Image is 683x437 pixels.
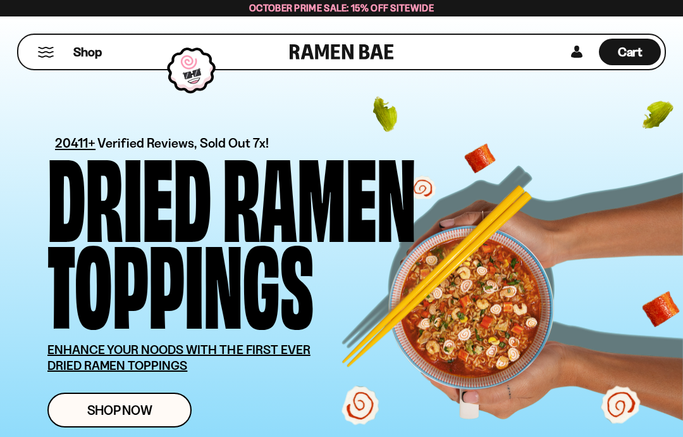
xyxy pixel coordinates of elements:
[47,342,311,373] u: ENHANCE YOUR NOODS WITH THE FIRST EVER DRIED RAMEN TOPPINGS
[599,35,661,69] div: Cart
[47,236,314,323] div: Toppings
[223,149,416,236] div: Ramen
[37,47,54,58] button: Mobile Menu Trigger
[249,2,434,14] span: October Prime Sale: 15% off Sitewide
[47,149,211,236] div: Dried
[47,393,192,427] a: Shop Now
[618,44,643,60] span: Cart
[73,39,102,65] a: Shop
[73,44,102,61] span: Shop
[87,403,152,417] span: Shop Now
